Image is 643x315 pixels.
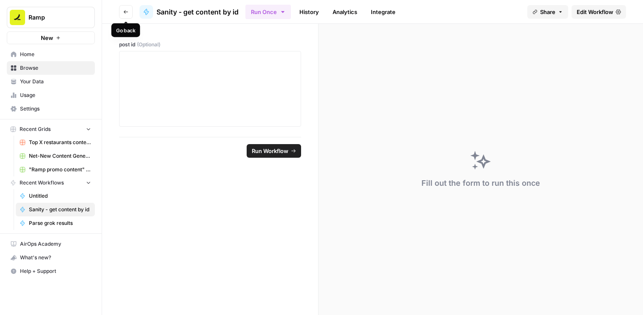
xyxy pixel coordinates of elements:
div: Fill out the form to run this once [421,177,540,189]
span: New [41,34,53,42]
button: Help + Support [7,264,95,278]
span: AirOps Academy [20,240,91,248]
span: Top X restaurants content generator [29,139,91,146]
span: Usage [20,91,91,99]
span: Sanity - get content by id [29,206,91,213]
a: Sanity - get content by id [16,203,95,216]
a: Net-New Content Generator - Grid Template [16,149,95,163]
span: Help + Support [20,267,91,275]
span: Recent Grids [20,125,51,133]
a: Parse grok results [16,216,95,230]
span: (Optional) [137,41,160,48]
img: Ramp Logo [10,10,25,25]
span: Ramp [28,13,80,22]
a: Sanity - get content by id [139,5,239,19]
a: AirOps Academy [7,237,95,251]
span: Untitled [29,192,91,200]
a: Browse [7,61,95,75]
div: Go back [116,26,136,34]
a: Edit Workflow [572,5,626,19]
span: Edit Workflow [577,8,613,16]
span: Recent Workflows [20,179,64,187]
a: Top X restaurants content generator [16,136,95,149]
a: Usage [7,88,95,102]
div: What's new? [7,251,94,264]
button: Run Workflow [247,144,301,158]
span: Parse grok results [29,219,91,227]
a: Settings [7,102,95,116]
a: "Ramp promo content" generator -> Publish Sanity updates [16,163,95,176]
a: Analytics [327,5,362,19]
button: Workspace: Ramp [7,7,95,28]
a: Your Data [7,75,95,88]
span: Run Workflow [252,147,288,155]
button: Share [527,5,568,19]
a: Untitled [16,189,95,203]
span: Your Data [20,78,91,85]
button: New [7,31,95,44]
button: Recent Grids [7,123,95,136]
a: Home [7,48,95,61]
a: History [294,5,324,19]
button: Run Once [245,5,291,19]
span: Browse [20,64,91,72]
span: Home [20,51,91,58]
span: "Ramp promo content" generator -> Publish Sanity updates [29,166,91,173]
button: What's new? [7,251,95,264]
span: Net-New Content Generator - Grid Template [29,152,91,160]
a: Integrate [366,5,401,19]
label: post id [119,41,301,48]
button: Recent Workflows [7,176,95,189]
span: Share [540,8,555,16]
span: Settings [20,105,91,113]
span: Sanity - get content by id [156,7,239,17]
